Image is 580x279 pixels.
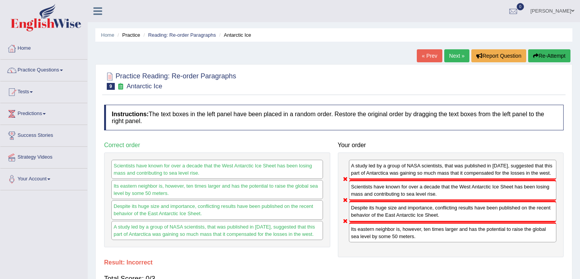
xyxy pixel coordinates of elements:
[112,111,149,117] b: Instructions:
[0,125,87,144] a: Success Stories
[217,31,251,39] li: Antarctic Ice
[117,83,125,90] small: Exam occurring question
[349,180,557,201] div: Scientists have known for over a decade that the West Antarctic Ice Sheet has been losing mass an...
[148,32,216,38] a: Reading: Re-order Paragraphs
[111,160,323,179] div: Scientists have known for over a decade that the West Antarctic Ice Sheet has been losing mass an...
[349,222,557,242] div: Its eastern neighbor is, however, ten times larger and has the potential to raise the global sea ...
[528,49,570,62] button: Re-Attempt
[104,71,236,90] h2: Practice Reading: Re-order Paragraphs
[417,49,442,62] a: « Prev
[0,147,87,166] a: Strategy Videos
[104,105,564,130] h4: The text boxes in the left panel have been placed in a random order. Restore the original order b...
[111,180,323,199] div: Its eastern neighbor is, however, ten times larger and has the potential to raise the global sea ...
[104,142,330,149] h4: Correct order
[0,60,87,79] a: Practice Questions
[349,201,557,222] div: Despite its huge size and importance, conflicting results have been published on the recent behav...
[116,31,140,39] li: Practice
[349,160,557,180] div: A study led by a group of NASA scientists, that was published in [DATE], suggested that this part...
[338,142,564,149] h4: Your order
[101,32,114,38] a: Home
[0,38,87,57] a: Home
[0,169,87,188] a: Your Account
[111,200,323,219] div: Despite its huge size and importance, conflicting results have been published on the recent behav...
[444,49,469,62] a: Next »
[127,83,162,90] small: Antarctic Ice
[107,83,115,90] span: 9
[0,103,87,122] a: Predictions
[517,3,524,10] span: 0
[471,49,526,62] button: Report Question
[0,81,87,101] a: Tests
[111,221,323,240] div: A study led by a group of NASA scientists, that was published in [DATE], suggested that this part...
[104,259,564,266] h4: Result:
